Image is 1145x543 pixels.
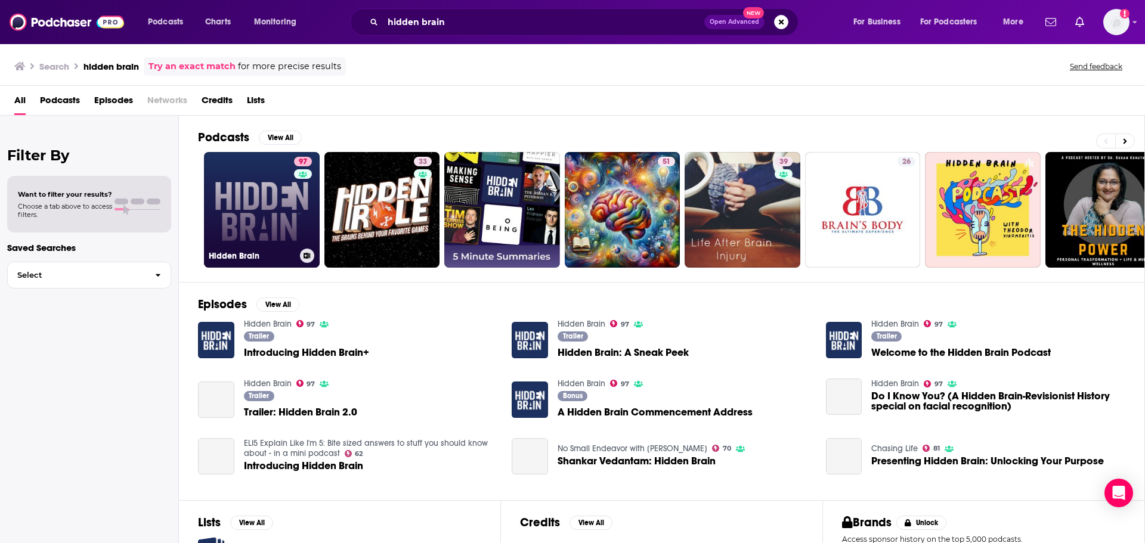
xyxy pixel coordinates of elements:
a: 97 [296,320,315,327]
a: Hidden Brain [871,378,919,389]
a: 97 [294,157,312,166]
span: 70 [723,446,731,451]
span: Introducing Hidden Brain [244,461,363,471]
a: Presenting Hidden Brain: Unlocking Your Purpose [826,438,862,474]
button: View All [259,131,302,145]
div: Open Intercom Messenger [1104,479,1133,507]
a: 81 [923,445,940,452]
img: Podchaser - Follow, Share and Rate Podcasts [10,11,124,33]
a: No Small Endeavor with Lee C. Camp [558,443,707,454]
a: 26 [898,157,915,166]
a: Hidden Brain [558,319,605,329]
h2: Lists [198,515,221,530]
a: 97 [296,380,315,387]
a: Charts [197,13,238,32]
h3: Search [39,61,69,72]
button: Unlock [896,516,947,530]
input: Search podcasts, credits, & more... [383,13,704,32]
span: 62 [355,451,363,457]
a: Shankar Vedantam: Hidden Brain [558,456,716,466]
a: ListsView All [198,515,273,530]
a: 97 [924,320,943,327]
a: Hidden Brain [871,319,919,329]
a: 97 [610,320,629,327]
span: Hidden Brain: A Sneak Peek [558,347,689,358]
span: More [1003,14,1023,30]
span: Trailer [249,333,269,340]
a: 39 [775,157,793,166]
a: EpisodesView All [198,297,299,312]
span: Trailer [249,392,269,399]
span: 97 [299,156,307,168]
a: Welcome to the Hidden Brain Podcast [871,347,1051,358]
span: 39 [779,156,788,168]
a: Try an exact match [148,60,236,73]
a: Hidden Brain [244,378,292,389]
span: Charts [205,14,231,30]
span: for more precise results [238,60,341,73]
img: A Hidden Brain Commencement Address [512,381,548,418]
a: Trailer: Hidden Brain 2.0 [198,381,234,418]
p: Saved Searches [7,242,171,253]
a: Chasing Life [871,443,918,454]
a: 97Hidden Brain [204,152,320,268]
a: All [14,91,26,115]
span: Episodes [94,91,133,115]
button: open menu [912,13,995,32]
a: ELI5 Explain Like I'm 5: Bite sized answers to stuff you should know about - in a mini podcast [244,438,488,458]
a: Introducing Hidden Brain+ [244,347,369,358]
a: 26 [805,152,921,268]
img: User Profile [1103,9,1129,35]
a: 51 [565,152,680,268]
a: Show notifications dropdown [1070,12,1089,32]
a: Lists [247,91,265,115]
span: Credits [202,91,233,115]
img: Hidden Brain: A Sneak Peek [512,322,548,358]
span: New [743,7,765,18]
span: 97 [934,322,943,327]
button: open menu [246,13,312,32]
span: 81 [933,446,940,451]
span: Select [8,271,146,279]
button: View All [570,516,612,530]
a: Podcasts [40,91,80,115]
button: View All [230,516,273,530]
span: 26 [902,156,911,168]
span: 97 [621,322,629,327]
h3: hidden brain [83,61,139,72]
span: Monitoring [254,14,296,30]
span: Bonus [563,392,583,399]
button: open menu [995,13,1038,32]
span: Do I Know You? (A Hidden Brain-Revisionist History special on facial recognition) [871,391,1125,411]
a: Trailer: Hidden Brain 2.0 [244,407,357,417]
a: A Hidden Brain Commencement Address [558,407,753,417]
a: CreditsView All [520,515,612,530]
span: Trailer [877,333,897,340]
button: Open AdvancedNew [704,15,765,29]
span: For Podcasters [920,14,977,30]
a: 39 [685,152,800,268]
a: Show notifications dropdown [1041,12,1061,32]
a: Welcome to the Hidden Brain Podcast [826,322,862,358]
a: Shankar Vedantam: Hidden Brain [512,438,548,474]
a: Presenting Hidden Brain: Unlocking Your Purpose [871,456,1104,466]
button: open menu [845,13,915,32]
h2: Credits [520,515,560,530]
button: Show profile menu [1103,9,1129,35]
button: open menu [140,13,199,32]
span: Logged in as SimonElement [1103,9,1129,35]
a: 33 [324,152,440,268]
a: Do I Know You? (A Hidden Brain-Revisionist History special on facial recognition) [826,378,862,415]
span: Open Advanced [710,19,759,25]
a: 97 [610,380,629,387]
img: Introducing Hidden Brain+ [198,322,234,358]
button: Select [7,262,171,288]
span: Choose a tab above to access filters. [18,202,112,219]
a: Hidden Brain [244,319,292,329]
